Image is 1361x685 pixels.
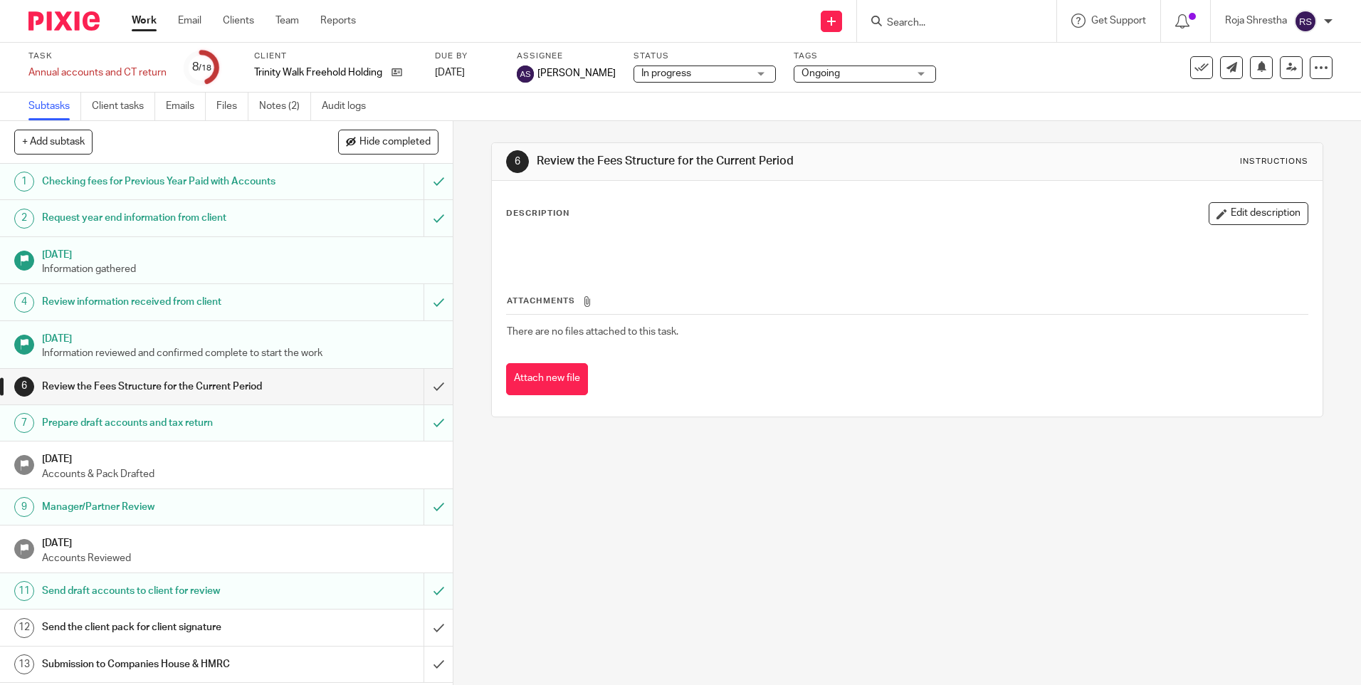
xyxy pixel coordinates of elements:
h1: Manager/Partner Review [42,496,287,518]
button: Hide completed [338,130,438,154]
label: Due by [435,51,499,62]
div: Mark as to do [424,489,453,525]
small: /18 [199,64,211,72]
p: Accounts Reviewed [42,551,439,565]
div: 7 [14,413,34,433]
div: 12 [14,618,34,638]
div: Mark as to do [424,164,453,199]
input: Search [886,17,1014,30]
h1: Send the client pack for client signature [42,617,287,638]
h1: Review the Fees Structure for the Current Period [537,154,937,169]
div: Annual accounts and CT return [28,66,167,80]
h1: Prepare draft accounts and tax return [42,412,287,434]
h1: Review the Fees Structure for the Current Period [42,376,287,397]
a: Notes (2) [259,93,311,120]
button: Attach new file [506,363,588,395]
div: Mark as to do [424,200,453,236]
a: Team [275,14,299,28]
a: Client tasks [92,93,155,120]
div: 11 [14,581,34,601]
a: Audit logs [322,93,377,120]
div: 6 [506,150,529,173]
a: Files [216,93,248,120]
div: Mark as to do [424,284,453,320]
span: In progress [641,68,691,78]
div: Instructions [1240,156,1308,167]
h1: Review information received from client [42,291,287,313]
button: Snooze task [1250,56,1273,79]
div: 13 [14,654,34,674]
h1: Send draft accounts to client for review [42,580,287,602]
span: [PERSON_NAME] [537,66,616,80]
p: Information reviewed and confirmed complete to start the work [42,346,439,360]
div: 6 [14,377,34,397]
p: Description [506,208,569,219]
h1: [DATE] [42,533,439,550]
a: Reports [320,14,356,28]
label: Tags [794,51,936,62]
h1: Checking fees for Previous Year Paid with Accounts [42,171,287,192]
a: Work [132,14,157,28]
h1: [DATE] [42,244,439,262]
h1: [DATE] [42,328,439,346]
button: + Add subtask [14,130,93,154]
label: Client [254,51,417,62]
label: Assignee [517,51,616,62]
p: Trinity Walk Freehold Holding Ltd [254,66,384,80]
a: Emails [166,93,206,120]
a: Send new email to Trinity Walk Freehold Holding Ltd [1220,56,1243,79]
p: Roja Shrestha [1225,14,1287,28]
div: Mark as done [424,369,453,404]
span: [DATE] [435,68,465,78]
img: Pixie [28,11,100,31]
h1: Submission to Companies House & HMRC [42,654,287,675]
span: Hide completed [359,137,431,148]
div: 9 [14,497,34,517]
span: Attachments [507,297,575,305]
div: 2 [14,209,34,229]
a: Subtasks [28,93,81,120]
div: 1 [14,172,34,192]
h1: Request year end information from client [42,207,287,229]
a: Email [178,14,201,28]
img: Alina Shrestha [517,66,534,83]
h1: [DATE] [42,449,439,466]
div: Mark as to do [424,405,453,441]
label: Task [28,51,167,62]
i: Open client page [392,67,402,78]
div: Mark as done [424,647,453,682]
p: Accounts & Pack Drafted [42,467,439,481]
span: Ongoing [802,68,840,78]
label: Status [634,51,776,62]
img: svg%3E [1294,10,1317,33]
span: There are no files attached to this task. [507,327,678,337]
a: Reassign task [1280,56,1303,79]
span: Get Support [1091,16,1146,26]
div: 8 [192,59,211,75]
div: Mark as done [424,610,453,645]
p: Information gathered [42,262,439,276]
div: Mark as to do [424,573,453,609]
button: Edit description [1209,202,1308,225]
a: Clients [223,14,254,28]
div: 4 [14,293,34,313]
